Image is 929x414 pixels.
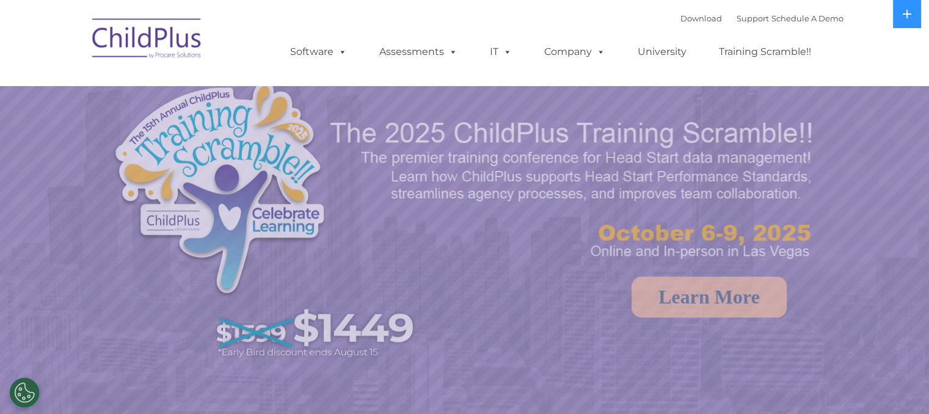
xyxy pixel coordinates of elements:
a: Company [532,40,618,64]
a: Schedule A Demo [771,13,843,23]
a: Learn More [632,277,787,318]
font: | [680,13,843,23]
a: IT [478,40,524,64]
button: Cookies Settings [9,377,40,408]
a: Training Scramble!! [707,40,823,64]
a: Download [680,13,722,23]
a: University [625,40,699,64]
a: Support [737,13,769,23]
a: Assessments [367,40,470,64]
img: ChildPlus by Procare Solutions [86,10,208,71]
a: Software [278,40,359,64]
